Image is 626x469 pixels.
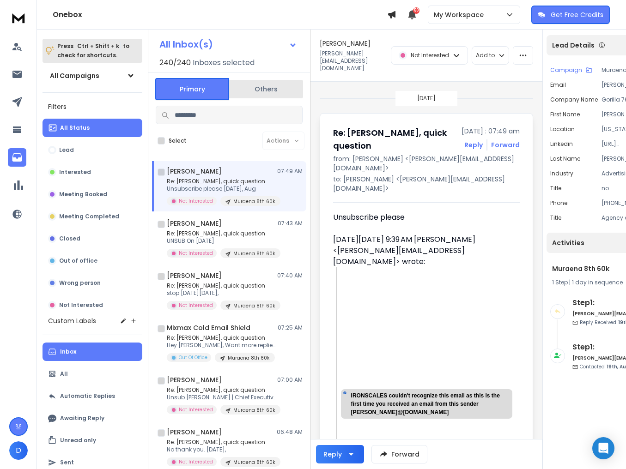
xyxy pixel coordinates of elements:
p: Meeting Completed [59,213,119,220]
p: industry [550,170,573,177]
p: Muraena 8th 60k [233,250,275,257]
button: Reply [316,445,364,463]
button: Unread only [43,431,142,450]
p: Phone [550,199,567,207]
p: Closed [59,235,80,242]
p: to: [PERSON_NAME] <[PERSON_NAME][EMAIL_ADDRESS][DOMAIN_NAME]> [333,174,520,193]
button: All Status [43,119,142,137]
p: from: [PERSON_NAME] <[PERSON_NAME][EMAIL_ADDRESS][DOMAIN_NAME]> [333,154,520,173]
button: Reply [464,140,483,150]
button: Meeting Booked [43,185,142,204]
p: [DATE] : 07:49 am [462,126,520,136]
div: [DATE][DATE] 9:39 AM [PERSON_NAME] <[PERSON_NAME][EMAIL_ADDRESS][DOMAIN_NAME]> wrote: [333,234,512,267]
p: Press to check for shortcuts. [57,42,129,60]
button: All [43,365,142,383]
button: Campaign [550,66,592,74]
p: Re: [PERSON_NAME], quick question [167,282,278,289]
p: 07:43 AM [278,220,303,227]
div: Forward [491,140,520,150]
p: Awaiting Reply [60,415,104,422]
h1: Onebox [53,9,387,20]
p: Re: [PERSON_NAME], quick question [167,230,278,237]
p: Wrong person [59,279,101,287]
p: Lead Details [552,41,595,50]
button: Get Free Credits [531,6,610,24]
p: Unsub [PERSON_NAME] | Chief Executive Officer [167,394,278,401]
p: Not Interested [411,52,449,59]
p: location [550,126,575,133]
div: Unsubscribe please [333,212,512,223]
p: Muraena 8th 60k [233,407,275,414]
h1: [PERSON_NAME] [167,427,222,437]
button: All Campaigns [43,66,142,85]
p: Unread only [60,437,96,444]
button: All Inbox(s) [152,35,304,54]
button: Wrong person [43,274,142,292]
p: Hey [PERSON_NAME], Want more replies to [167,342,278,349]
button: Others [229,79,303,99]
h3: Filters [43,100,142,113]
h1: [PERSON_NAME] [167,167,222,176]
p: Not Interested [179,250,213,257]
h1: [PERSON_NAME] [167,271,222,280]
button: Forward [371,445,427,463]
p: title [550,185,561,192]
td: IRONSCALES couldn't recognize this email as this is the first time you received an email from thi... [349,389,512,419]
p: First Name [550,111,580,118]
h1: Mixmax Cold Email Shield [167,323,250,332]
p: [PERSON_NAME][EMAIL_ADDRESS][DOMAIN_NAME] [320,50,385,72]
p: Out Of Office [179,354,207,361]
p: Interested [59,168,91,176]
p: Not Interested [179,458,213,465]
p: Re: [PERSON_NAME], quick question [167,439,278,446]
h3: Custom Labels [48,316,96,325]
div: Open Intercom Messenger [592,437,614,459]
p: linkedin [550,140,573,148]
span: 240 / 240 [159,57,191,68]
p: Not Interested [59,301,103,309]
span: Ctrl + Shift + k [76,41,121,51]
p: Not Interested [179,302,213,309]
p: Last Name [550,155,580,162]
p: All [60,370,68,378]
div: Reply [323,450,342,459]
p: Sent [60,459,74,466]
button: Meeting Completed [43,207,142,226]
p: Meeting Booked [59,191,107,198]
button: D [9,441,28,460]
p: Lead [59,146,74,154]
p: 07:00 AM [277,376,303,384]
h1: All Campaigns [50,71,99,80]
p: 07:40 AM [277,272,303,279]
p: Automatic Replies [60,392,115,400]
p: [DATE] [417,95,436,102]
p: Inbox [60,348,76,355]
p: 07:25 AM [278,324,303,331]
button: Inbox [43,343,142,361]
span: 1 Step [552,278,568,286]
p: No thank you. [DATE], [167,446,278,453]
p: Title [550,214,561,222]
p: All Status [60,124,90,132]
p: Re: [PERSON_NAME], quick question [167,178,278,185]
p: 07:49 AM [277,168,303,175]
label: Select [169,137,187,144]
p: 06:48 AM [277,428,303,436]
button: Interested [43,163,142,181]
button: Closed [43,229,142,248]
h3: Inboxes selected [193,57,255,68]
h1: [PERSON_NAME] [320,39,371,48]
p: Muraena 8th 60k [233,459,275,466]
h1: [PERSON_NAME] [167,219,222,228]
p: Not Interested [179,198,213,204]
p: Muraena 8th 60k [228,355,269,361]
button: Out of office [43,252,142,270]
h1: Re: [PERSON_NAME], quick question [333,126,456,152]
p: Company Name [550,96,598,103]
button: Lead [43,141,142,159]
p: Re: [PERSON_NAME], quick question [167,334,278,342]
h1: [PERSON_NAME] [167,375,222,385]
p: Email [550,81,566,89]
